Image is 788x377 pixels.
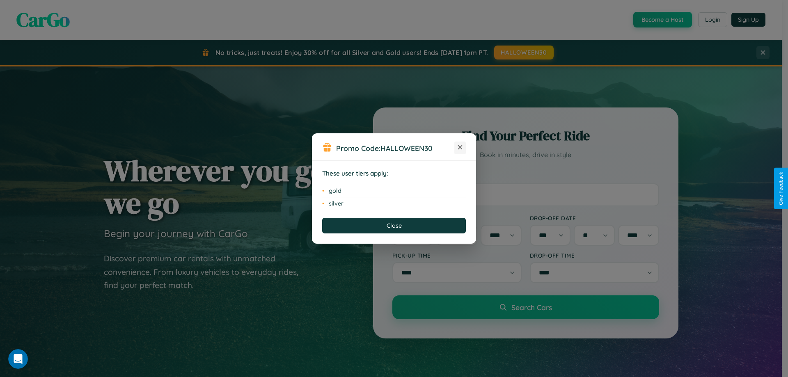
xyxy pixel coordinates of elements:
[380,144,433,153] b: HALLOWEEN30
[322,185,466,197] li: gold
[322,218,466,233] button: Close
[322,197,466,210] li: silver
[8,349,28,369] iframe: Intercom live chat
[336,144,454,153] h3: Promo Code:
[322,169,388,177] strong: These user tiers apply:
[778,172,784,205] div: Give Feedback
